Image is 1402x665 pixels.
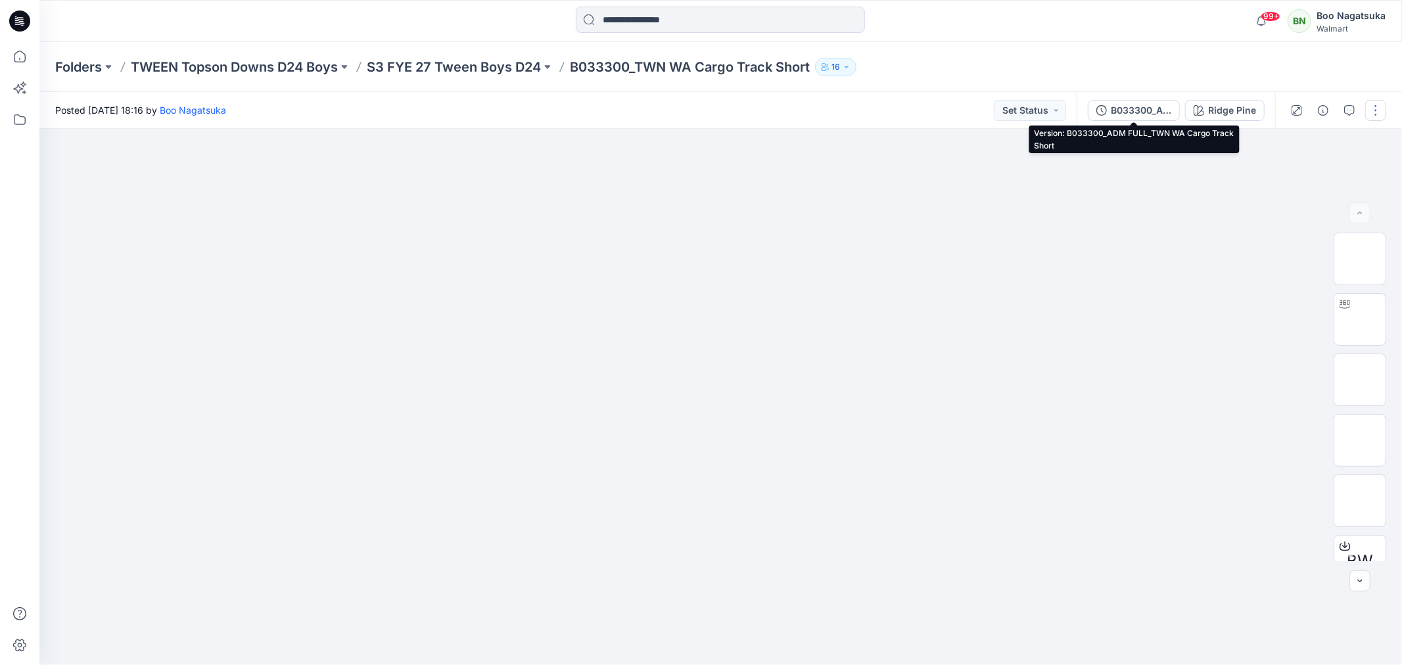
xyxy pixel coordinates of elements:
p: B033300_TWN WA Cargo Track Short [570,58,810,76]
a: TWEEN Topson Downs D24 Boys [131,58,338,76]
span: 99+ [1261,11,1280,22]
a: Boo Nagatsuka [160,104,226,116]
button: B033300_ADM FULL_TWN WA Cargo Track Short [1088,100,1180,121]
span: Posted [DATE] 18:16 by [55,103,226,117]
a: S3 FYE 27 Tween Boys D24 [367,58,541,76]
div: B033300_ADM FULL_TWN WA Cargo Track Short [1111,103,1171,118]
a: Folders [55,58,102,76]
div: Ridge Pine [1208,103,1256,118]
button: Details [1313,100,1334,121]
div: Boo Nagatsuka [1317,8,1386,24]
button: 16 [815,58,856,76]
p: 16 [831,60,840,74]
button: Ridge Pine [1185,100,1265,121]
div: BN [1288,9,1311,33]
div: Walmart [1317,24,1386,34]
span: BW [1347,549,1373,573]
